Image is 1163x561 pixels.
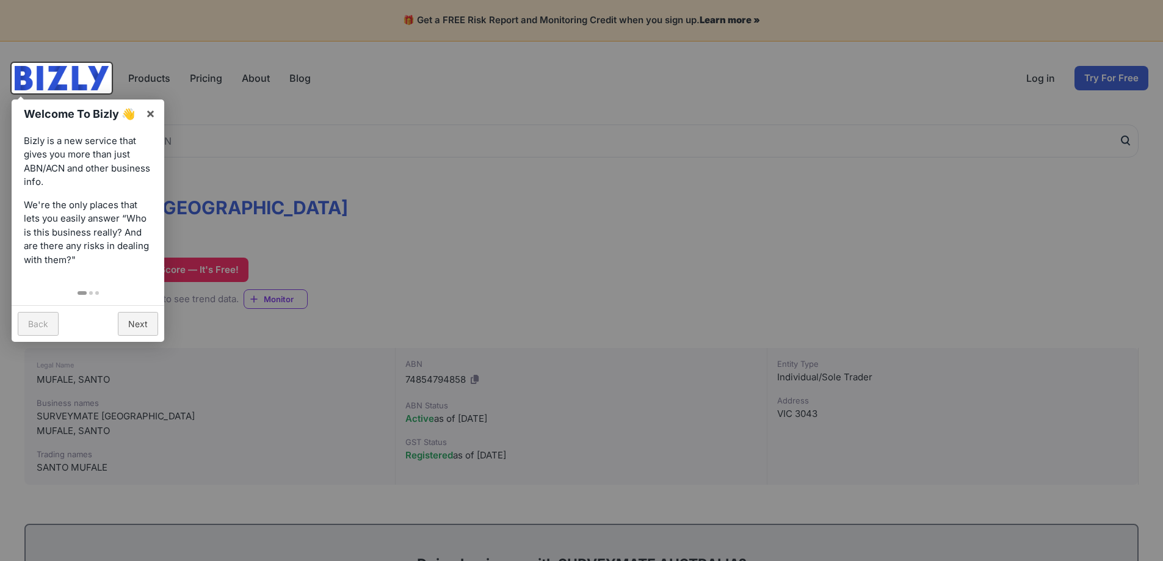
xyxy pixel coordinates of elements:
p: We're the only places that lets you easily answer “Who is this business really? And are there any... [24,198,152,267]
h1: Welcome To Bizly 👋 [24,106,139,122]
a: Next [118,312,158,336]
a: Back [18,312,59,336]
p: Bizly is a new service that gives you more than just ABN/ACN and other business info. [24,134,152,189]
a: × [137,100,164,127]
